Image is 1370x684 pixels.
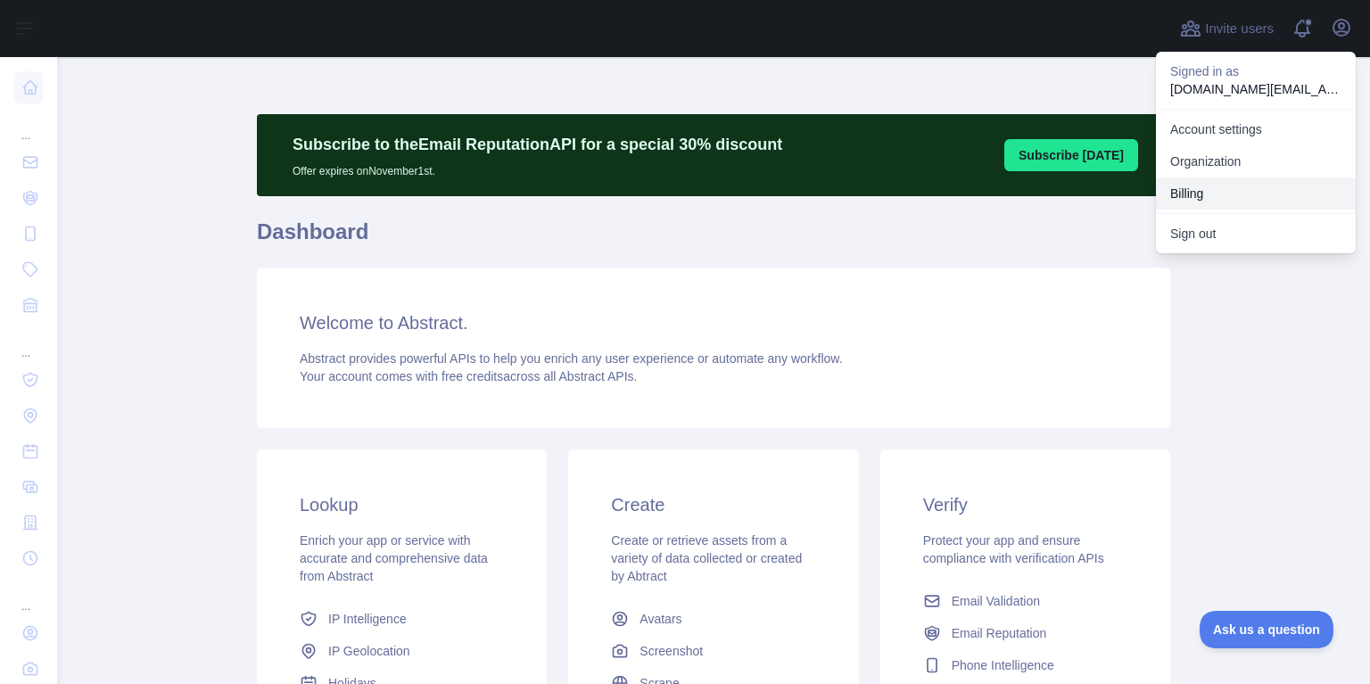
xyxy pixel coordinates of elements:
span: Protect your app and ensure compliance with verification APIs [923,533,1104,565]
p: Signed in as [1170,62,1341,80]
button: Sign out [1156,218,1356,250]
span: Email Reputation [952,624,1047,642]
p: Offer expires on November 1st. [293,157,782,178]
span: Email Validation [952,592,1040,610]
span: Avatars [640,610,681,628]
span: Your account comes with across all Abstract APIs. [300,369,637,383]
button: Billing [1156,177,1356,210]
span: IP Intelligence [328,610,407,628]
a: IP Intelligence [293,603,511,635]
a: Screenshot [604,635,822,667]
p: Subscribe to the Email Reputation API for a special 30 % discount [293,132,782,157]
span: Enrich your app or service with accurate and comprehensive data from Abstract [300,533,488,583]
span: Phone Intelligence [952,656,1054,674]
h3: Lookup [300,492,504,517]
button: Subscribe [DATE] [1004,139,1138,171]
div: ... [14,578,43,614]
a: IP Geolocation [293,635,511,667]
h3: Verify [923,492,1127,517]
span: IP Geolocation [328,642,410,660]
span: Screenshot [640,642,703,660]
a: Account settings [1156,113,1356,145]
a: Phone Intelligence [916,649,1135,681]
a: Email Reputation [916,617,1135,649]
span: Invite users [1205,19,1274,39]
div: ... [14,325,43,360]
span: free credits [442,369,503,383]
iframe: Toggle Customer Support [1200,611,1334,648]
a: Email Validation [916,585,1135,617]
p: [DOMAIN_NAME][EMAIL_ADDRESS][DOMAIN_NAME] [1170,80,1341,98]
a: Organization [1156,145,1356,177]
span: Abstract provides powerful APIs to help you enrich any user experience or automate any workflow. [300,351,843,366]
a: Avatars [604,603,822,635]
div: ... [14,107,43,143]
h3: Create [611,492,815,517]
h3: Welcome to Abstract. [300,310,1127,335]
button: Invite users [1176,14,1277,43]
span: Create or retrieve assets from a variety of data collected or created by Abtract [611,533,802,583]
h1: Dashboard [257,218,1170,260]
